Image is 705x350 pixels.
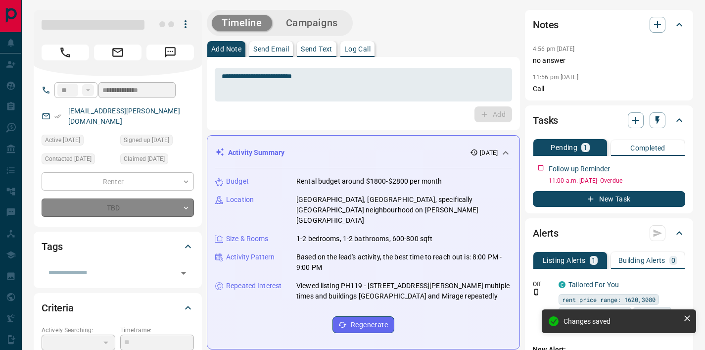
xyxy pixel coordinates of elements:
[533,17,559,33] h2: Notes
[533,84,685,94] p: Call
[564,317,679,325] div: Changes saved
[543,257,586,264] p: Listing Alerts
[671,257,675,264] p: 0
[42,199,194,217] div: TBD
[344,46,371,52] p: Log Call
[42,239,62,254] h2: Tags
[618,257,665,264] p: Building Alerts
[592,257,596,264] p: 1
[549,164,610,174] p: Follow up Reminder
[94,45,141,60] span: Email
[42,153,115,167] div: Tue Oct 07 2025
[42,45,89,60] span: Call
[120,326,194,335] p: Timeframe:
[42,326,115,335] p: Actively Searching:
[45,135,80,145] span: Active [DATE]
[42,296,194,320] div: Criteria
[211,46,241,52] p: Add Note
[124,154,165,164] span: Claimed [DATE]
[533,225,559,241] h2: Alerts
[568,281,619,289] a: Tailored For You
[215,144,512,162] div: Activity Summary[DATE]
[533,74,578,81] p: 11:56 pm [DATE]
[533,46,575,52] p: 4:56 pm [DATE]
[124,135,169,145] span: Signed up [DATE]
[533,289,540,296] svg: Push Notification Only
[549,176,685,185] p: 11:00 a.m. [DATE] - Overdue
[226,281,282,291] p: Repeated Interest
[296,234,432,244] p: 1-2 bedrooms, 1-2 bathrooms, 600-800 sqft
[253,46,289,52] p: Send Email
[332,316,394,333] button: Regenerate
[226,176,249,187] p: Budget
[533,112,558,128] h2: Tasks
[54,113,61,120] svg: Email Verified
[42,135,115,149] div: Tue Oct 07 2025
[212,15,272,31] button: Timeline
[583,144,587,151] p: 1
[42,235,194,258] div: Tags
[533,221,685,245] div: Alerts
[45,154,92,164] span: Contacted [DATE]
[42,172,194,191] div: Renter
[562,295,656,304] span: rent price range: 1620,3080
[228,148,284,158] p: Activity Summary
[480,149,498,157] p: [DATE]
[120,135,194,149] div: Tue Oct 07 2025
[296,195,512,226] p: [GEOGRAPHIC_DATA], [GEOGRAPHIC_DATA], specifically [GEOGRAPHIC_DATA] neighbourhood on [PERSON_NAM...
[146,45,194,60] span: Message
[551,144,577,151] p: Pending
[226,195,254,205] p: Location
[533,108,685,132] div: Tasks
[177,266,190,280] button: Open
[226,234,269,244] p: Size & Rooms
[276,15,348,31] button: Campaigns
[42,300,74,316] h2: Criteria
[68,107,180,125] a: [EMAIL_ADDRESS][PERSON_NAME][DOMAIN_NAME]
[533,191,685,207] button: New Task
[296,252,512,273] p: Based on the lead's activity, the best time to reach out is: 8:00 PM - 9:00 PM
[301,46,332,52] p: Send Text
[226,252,275,262] p: Activity Pattern
[296,281,512,301] p: Viewed listing PH119 - [STREET_ADDRESS][PERSON_NAME] multiple times and buildings [GEOGRAPHIC_DAT...
[120,153,194,167] div: Tue Oct 07 2025
[559,281,565,288] div: condos.ca
[533,13,685,37] div: Notes
[630,145,665,151] p: Completed
[296,176,442,187] p: Rental budget around $1800-$2800 per month
[533,280,553,289] p: Off
[533,55,685,66] p: no answer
